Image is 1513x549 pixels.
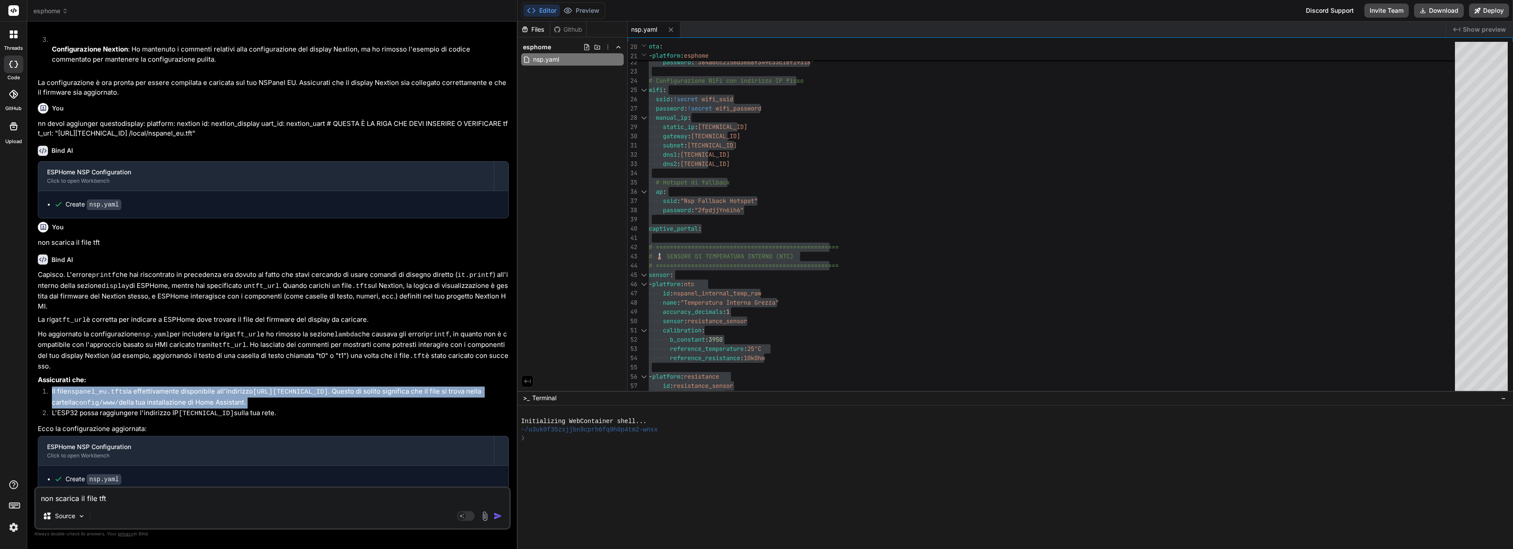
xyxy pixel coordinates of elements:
[87,474,121,485] code: nsp.yaml
[628,363,637,372] div: 55
[677,160,680,168] span: :
[1469,4,1509,18] button: Deploy
[252,283,279,290] code: tft_url
[628,270,637,280] div: 45
[694,58,814,66] span: "384a0cc2156d3eb8f349c33c18f19318"
[687,114,691,122] span: :
[1499,391,1508,405] button: −
[705,335,709,343] span: :
[33,7,68,15] span: esphome
[550,25,586,34] div: Github
[709,335,723,343] span: 3950
[649,42,659,50] span: ota
[680,372,684,380] span: :
[687,141,737,149] span: [TECHNICAL_ID]
[138,331,170,339] code: nsp.yaml
[628,150,637,159] div: 32
[52,223,64,232] h6: You
[663,197,677,205] span: ssid
[652,280,680,288] span: platform
[628,335,637,344] div: 52
[52,45,128,53] strong: Configurazione Nextion
[684,317,687,325] span: :
[825,262,839,269] span: ====
[649,271,670,279] span: sensor
[38,424,509,434] p: Ecco la configurazione aggiornata:
[493,512,502,520] img: icon
[649,262,825,269] span: # ================================================
[67,388,123,396] code: nspanel_eu.tft
[656,188,663,195] span: ap
[4,44,23,52] label: threads
[628,326,637,335] div: 51
[680,160,730,168] span: [TECHNICAL_ID]
[670,95,673,103] span: :
[628,52,637,61] span: 21
[628,354,637,363] div: 54
[673,95,698,103] span: !secret
[680,52,684,59] span: :
[47,168,485,177] div: ESPHome NSP Configuration
[87,199,121,210] code: nsp.yaml
[628,178,637,187] div: 35
[47,452,485,459] div: Click to open Workbench
[628,317,637,326] div: 50
[628,372,637,381] div: 56
[521,417,647,426] span: Initializing WebContainer shell...
[523,4,560,17] button: Editor
[52,104,64,113] h6: You
[656,104,684,112] span: password
[38,315,509,326] p: La riga è corretta per indicare a ESPHome dove trovare il file del firmware del display da caricare.
[698,123,747,131] span: [TECHNICAL_ID]
[1501,394,1506,402] span: −
[1463,25,1506,34] span: Show preview
[649,225,698,232] span: captive_portal
[638,326,650,335] div: Click to collapse the range.
[663,289,670,297] span: id
[66,475,121,484] div: Create
[628,261,637,270] div: 44
[663,317,684,325] span: sensor
[663,132,687,140] span: gateway
[723,308,726,316] span: :
[638,113,650,122] div: Click to collapse the range.
[694,123,698,131] span: :
[521,426,658,434] span: ~/u3uk0f35zsjjbn9cprh6fq9h0p4tm2-wnxx
[78,512,85,520] img: Pick Models
[628,344,637,354] div: 53
[38,238,509,248] p: non scarica il file tft
[532,54,560,65] span: nsp.yaml
[55,512,75,520] p: Source
[628,141,637,150] div: 31
[38,270,509,311] p: Capisco. L'errore che hai riscontrato in precedenza era dovuto al fatto che stavi cercando di usa...
[7,74,20,81] label: code
[663,58,691,66] span: password
[628,132,637,141] div: 30
[628,42,637,52] span: 20
[628,215,637,224] div: 39
[628,76,637,85] div: 24
[673,289,761,297] span: nspanel_internal_temp_raw
[747,345,761,353] span: 25°C
[687,104,712,112] span: !secret
[38,436,494,465] button: ESPHome NSP ConfigurationClick to open Workbench
[1414,4,1464,18] button: Download
[628,169,637,178] div: 34
[698,225,702,232] span: :
[638,85,650,95] div: Click to collapse the range.
[663,123,694,131] span: static_ip
[656,114,687,122] span: manual_ip
[66,200,121,209] div: Create
[649,86,663,94] span: wifi
[670,289,673,297] span: :
[638,187,650,196] div: Click to collapse the range.
[663,326,702,334] span: calibration
[744,345,747,353] span: :
[694,206,744,214] span: "2fpdjjYn6ih6"
[663,160,677,168] span: dns2
[75,399,119,407] code: config/www/
[670,354,740,362] span: reference_resistance
[38,162,494,191] button: ESPHome NSP ConfigurationClick to open Workbench
[691,132,740,140] span: [TECHNICAL_ID]
[652,52,680,59] span: platform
